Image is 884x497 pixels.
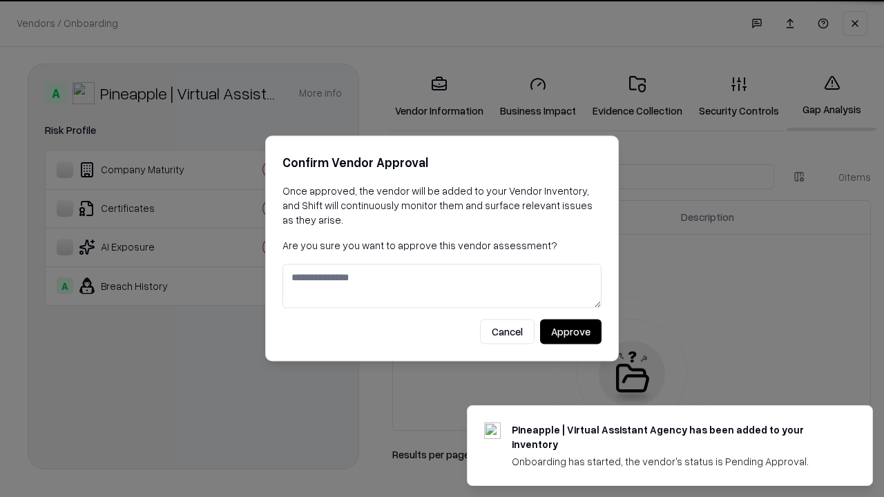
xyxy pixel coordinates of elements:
img: trypineapple.com [484,422,501,439]
button: Approve [540,320,602,344]
p: Are you sure you want to approve this vendor assessment? [282,238,602,253]
p: Once approved, the vendor will be added to your Vendor Inventory, and Shift will continuously mon... [282,184,602,227]
button: Cancel [480,320,535,344]
h2: Confirm Vendor Approval [282,153,602,173]
div: Pineapple | Virtual Assistant Agency has been added to your inventory [512,422,839,451]
div: Onboarding has started, the vendor's status is Pending Approval. [512,454,839,469]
